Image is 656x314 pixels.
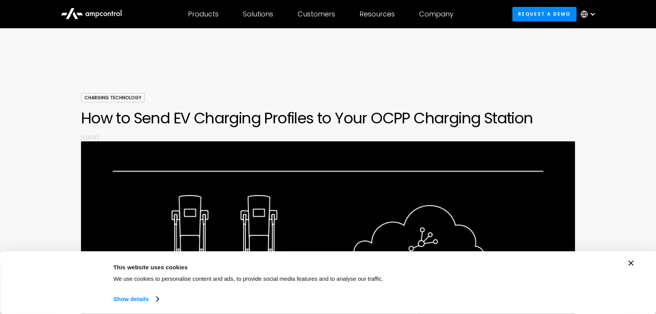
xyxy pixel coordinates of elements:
div: Customers [298,10,335,18]
h1: How to Send EV Charging Profiles to Your OCPP Charging Station [81,109,575,127]
div: Products [188,10,219,18]
button: Okay [505,261,614,283]
div: Solutions [243,10,273,18]
p: [DATE] [81,133,575,141]
div: Company [419,10,454,18]
div: Resources [360,10,395,18]
span: We use cookies to personalise content and ads, to provide social media features and to analyse ou... [113,275,384,282]
div: This website uses cookies [113,262,488,272]
a: Request a demo [512,7,577,21]
div: Charging Technology [81,93,145,102]
a: Show details [113,293,159,305]
button: Close banner [628,261,634,266]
